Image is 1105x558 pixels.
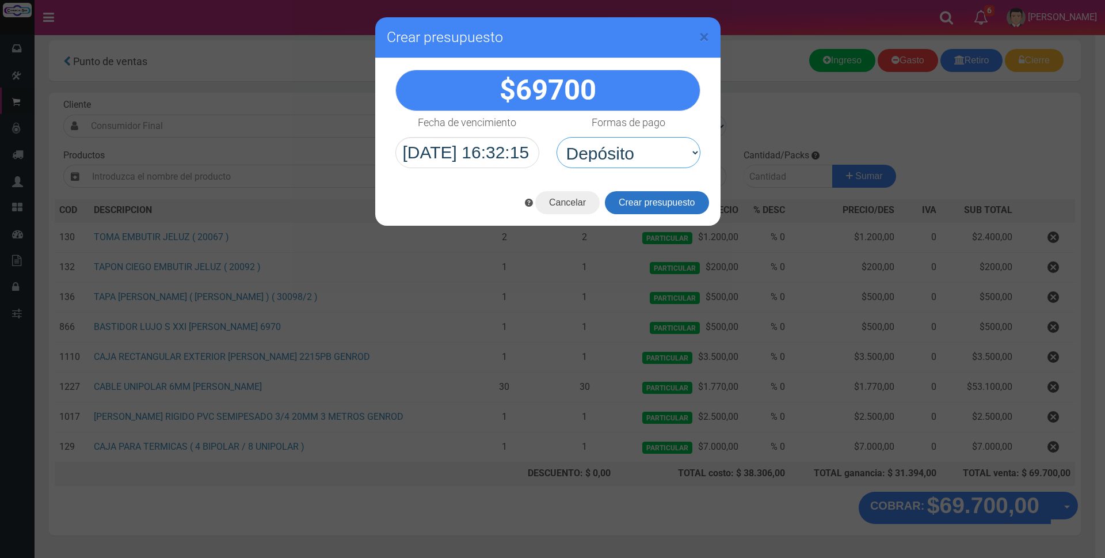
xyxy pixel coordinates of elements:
button: Close [699,28,709,46]
span: × [699,26,709,48]
h3: Crear presupuesto [387,29,709,46]
button: Crear presupuesto [605,191,709,214]
span: 69700 [516,74,596,107]
button: Cancelar [535,191,600,214]
strong: $ [500,74,596,107]
h4: Fecha de vencimiento [418,117,516,128]
h4: Formas de pago [592,117,665,128]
